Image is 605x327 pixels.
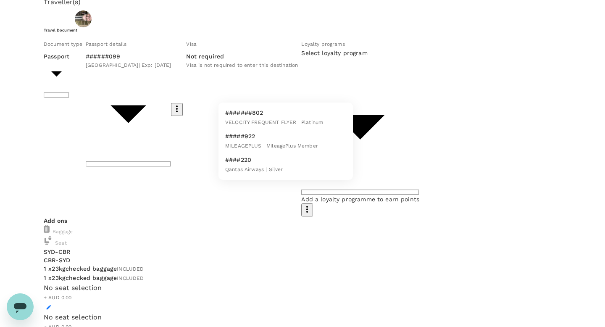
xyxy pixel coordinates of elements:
[44,248,561,256] p: SYD - CBR
[301,41,345,47] span: Loyalty programs
[225,108,323,117] p: #######802
[44,236,52,245] img: baggage-icon
[7,293,34,320] iframe: Button to launch messaging window
[225,119,323,125] span: VELOCITY FREQUENT FLYER | Platinum
[44,236,561,248] div: Seat
[44,283,561,293] div: No seat selection
[44,274,117,281] span: 1 x 23kg checked baggage
[225,143,318,149] span: MILEAGEPLUS | MileagePlus Member
[301,196,419,203] span: Add a loyalty programme to earn points
[44,256,561,264] p: CBR - SYD
[44,216,561,225] p: Add ons
[117,275,144,281] span: INCLUDED
[44,27,561,33] h6: Travel Document
[95,14,210,24] p: [PERSON_NAME] [PERSON_NAME]
[225,166,283,172] span: Qantas Airways | Silver
[86,52,171,61] p: ######099
[225,132,318,140] p: #####922
[44,295,72,301] span: + AUD 0.00
[117,266,144,272] span: INCLUDED
[44,41,82,47] span: Document type
[86,41,126,47] span: Passport details
[44,265,117,272] span: 1 x 23kg checked baggage
[44,312,561,322] div: No seat selection
[44,15,71,23] p: Traveller 1 :
[44,225,50,233] img: baggage-icon
[225,156,283,164] p: ####220
[44,52,69,61] p: Passport
[301,49,419,57] p: Select loyalty program
[44,225,561,236] div: Baggage
[75,11,92,27] img: avatar-6848f3b283241.jpeg
[186,41,197,47] span: Visa
[186,52,298,61] p: Not required
[186,62,298,68] span: Visa is not required to enter this destination
[86,62,171,68] span: [GEOGRAPHIC_DATA] | Exp: [DATE]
